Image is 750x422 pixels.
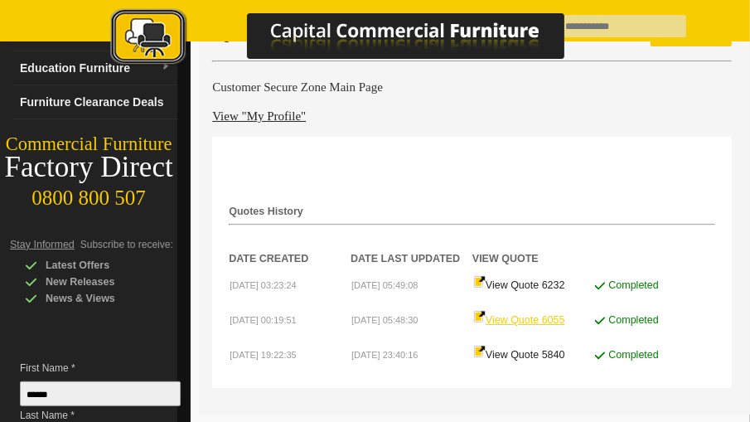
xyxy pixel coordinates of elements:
strong: Quotes History [229,206,303,217]
a: View Quote 6232 [473,279,565,291]
a: Furniture Clearance Deals [13,85,177,119]
h4: Customer Secure Zone Main Page [212,79,732,95]
small: [DATE] 19:22:35 [230,350,297,360]
span: Subscribe to receive: [80,239,173,250]
img: Capital Commercial Furniture Logo [65,8,645,69]
small: [DATE] 00:19:51 [230,315,297,325]
a: Capital Commercial Furniture Logo [65,8,645,74]
a: View Quote 5840 [473,349,565,361]
span: Completed [608,279,658,291]
a: Education Furnituredropdown [13,51,177,85]
img: Quote-icon [473,345,486,358]
img: Quote-icon [473,310,486,323]
small: [DATE] 03:23:24 [230,280,297,290]
th: View Quote [472,226,593,267]
th: Date Created [229,226,351,267]
div: New Releases [25,274,182,290]
small: [DATE] 23:40:16 [351,350,419,360]
th: Date Last Updated [351,226,472,267]
a: View Quote 6055 [473,314,565,326]
span: First Name * [20,360,153,376]
div: Latest Offers [25,257,182,274]
span: Stay Informed [10,239,75,250]
span: Completed [608,314,658,326]
input: First Name * [20,381,181,406]
small: [DATE] 05:48:30 [351,315,419,325]
div: News & Views [25,290,182,307]
img: Quote-icon [473,275,486,289]
a: View "My Profile" [212,109,306,123]
span: Completed [608,349,658,361]
small: [DATE] 05:49:08 [351,280,419,290]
